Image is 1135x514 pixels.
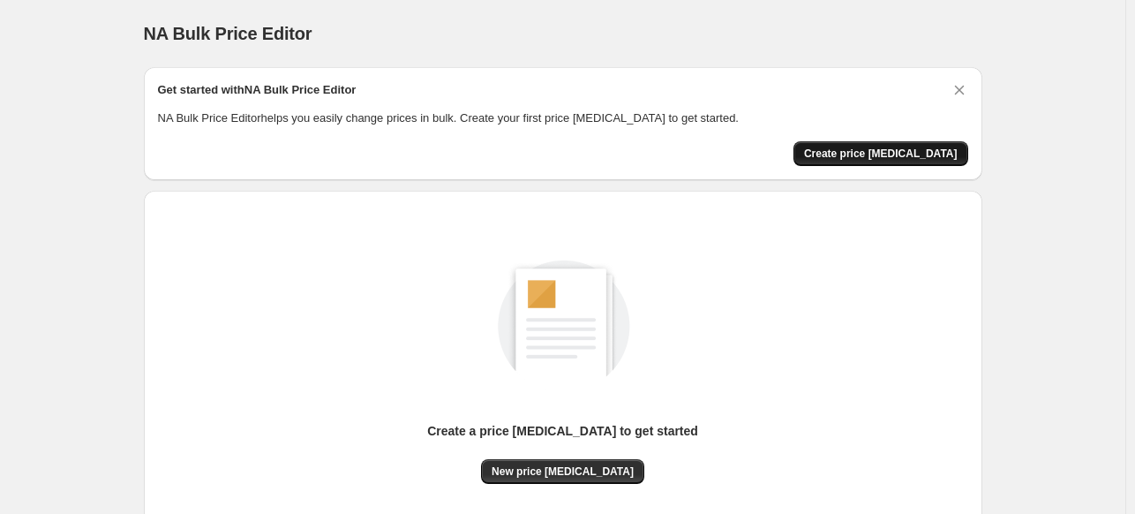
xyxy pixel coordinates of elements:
[144,24,312,43] span: NA Bulk Price Editor
[793,141,968,166] button: Create price change job
[427,422,698,440] p: Create a price [MEDICAL_DATA] to get started
[158,110,968,127] p: NA Bulk Price Editor helps you easily change prices in bulk. Create your first price [MEDICAL_DAT...
[951,81,968,99] button: Dismiss card
[158,81,357,99] h2: Get started with NA Bulk Price Editor
[492,465,634,479] span: New price [MEDICAL_DATA]
[804,147,958,161] span: Create price [MEDICAL_DATA]
[481,459,644,484] button: New price [MEDICAL_DATA]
